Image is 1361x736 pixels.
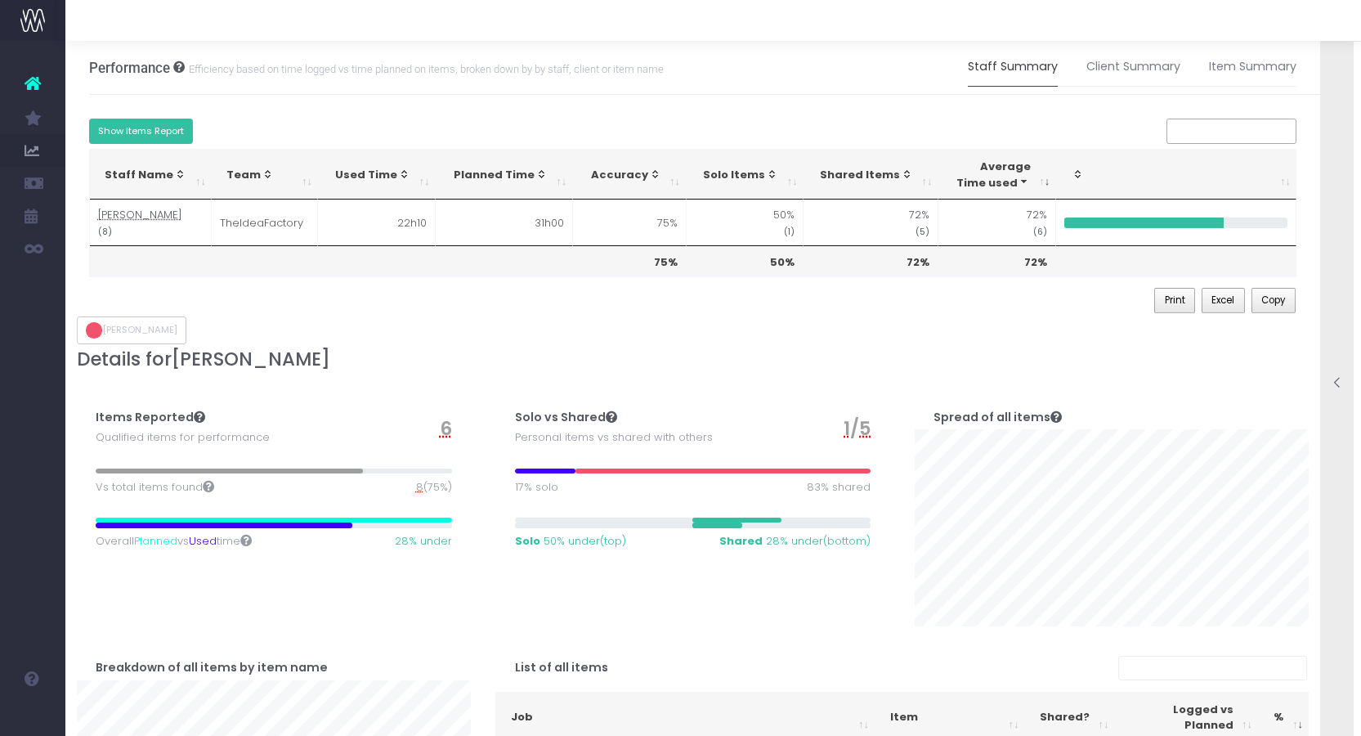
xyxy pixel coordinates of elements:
button: Copy [1251,288,1296,314]
th: 50% [687,245,804,276]
th: 72% [938,245,1056,276]
strong: Shared [719,533,763,549]
span: 17% solo [515,479,558,496]
span: Copy [1261,293,1285,307]
div: Team [226,167,293,183]
button: Excel [1202,288,1245,314]
h3: Details for [77,348,1310,370]
span: Planned [134,533,177,550]
div: Average Time used [953,159,1031,191]
span: Overall vs time [96,533,252,550]
div: Used Time [333,167,410,183]
small: (8) [98,223,112,238]
span: 50% under [544,533,600,550]
span: 6 [440,415,452,442]
span: 5 [859,415,871,442]
div: Solo Items [701,167,779,183]
th: Used Time: activate to sort column ascending [318,150,436,200]
div: Accuracy [588,167,661,183]
img: images/default_profile_image.png [20,703,45,728]
td: 72% [804,200,938,245]
small: Efficiency based on time logged vs time planned on items, broken down by by staff, client or item... [185,60,664,76]
th: : activate to sort column ascending [1056,150,1297,200]
span: 1 [844,415,850,442]
span: Vs total items found [96,479,214,496]
th: Planned Time: activate to sort column ascending [436,150,573,200]
span: 28% under [766,533,823,550]
td: TheIdeaFactory [212,200,318,245]
td: 31h00 [436,200,573,245]
a: Client Summary [1086,48,1180,86]
button: Show Items Report [89,119,194,144]
small: (5) [916,223,929,238]
span: 83% shared [807,479,871,496]
span: (bottom) [719,533,871,550]
span: Performance [89,60,170,76]
span: Print [1165,293,1185,307]
th: Solo Items: activate to sort column ascending [687,150,804,200]
div: Shared Items [818,167,913,183]
th: 75% [573,245,687,276]
small: (1) [784,223,795,238]
span: / [844,415,871,442]
h4: Solo vs Shared [515,411,617,424]
div: Staff Name [105,167,187,183]
span: 28% under [395,533,452,550]
td: 72% [938,200,1056,245]
a: Staff Summary [968,48,1058,86]
td: 22h10 [318,200,436,245]
button: Print [1154,288,1195,314]
th: Staff Name: activate to sort column ascending [90,150,213,200]
h4: Spread of all items [933,411,1062,424]
span: (top) [515,533,626,550]
th: AverageTime used: activate to sort column ascending [938,150,1056,200]
th: Shared Items: activate to sort column ascending [804,150,938,200]
h4: Items Reported [96,411,205,424]
small: (6) [1033,223,1047,238]
span: Excel [1211,293,1234,307]
td: 50% [687,200,804,245]
th: 72% [804,245,938,276]
div: Planned Time [450,167,548,183]
abbr: [PERSON_NAME] [98,207,182,222]
a: Item Summary [1209,48,1296,86]
th: Team: activate to sort column ascending [212,150,318,200]
strong: Solo [515,533,540,549]
button: [PERSON_NAME] [77,316,187,344]
span: [PERSON_NAME] [172,348,330,370]
th: Accuracy: activate to sort column ascending [573,150,687,200]
h4: Breakdown of all items by item name [96,661,328,675]
span: Qualified items for performance [96,429,270,446]
span: Used [189,533,217,550]
span: 8 [416,479,423,496]
span: (75%) [416,479,452,496]
td: 75% [573,200,687,245]
h4: List of all items [515,661,608,675]
span: Personal items vs shared with others [515,429,713,446]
